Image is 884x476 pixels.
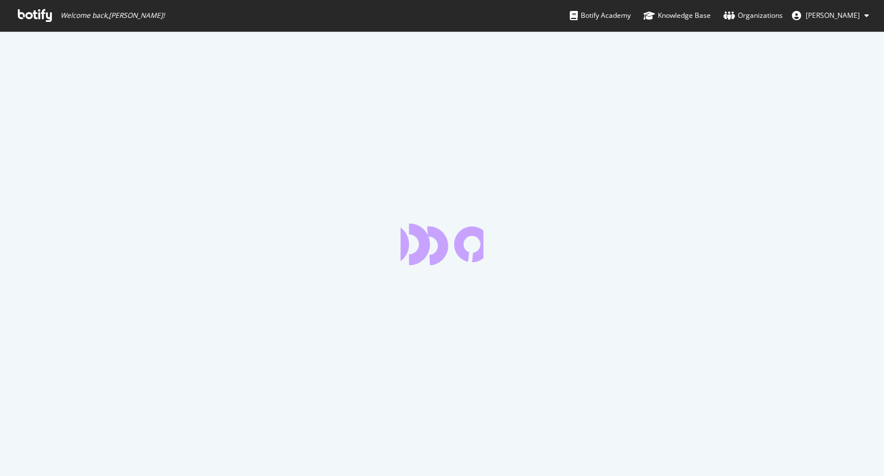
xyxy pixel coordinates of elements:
[723,10,783,21] div: Organizations
[60,11,165,20] span: Welcome back, [PERSON_NAME] !
[643,10,711,21] div: Knowledge Base
[401,224,483,265] div: animation
[570,10,631,21] div: Botify Academy
[806,10,860,20] span: Brandon Shallenberger
[783,6,878,25] button: [PERSON_NAME]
